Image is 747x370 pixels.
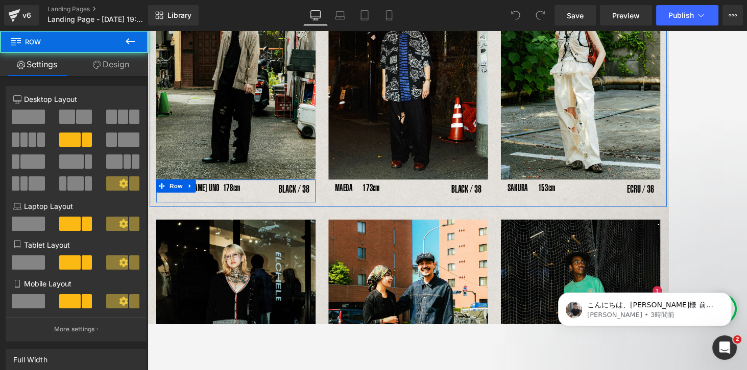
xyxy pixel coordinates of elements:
div: v6 [20,9,33,22]
button: More [722,5,743,25]
p: MAEDA 173cm [222,176,333,197]
a: v6 [4,5,39,25]
iframe: Intercom notifications メッセージ [543,271,747,342]
button: Redo [530,5,550,25]
span: 2 [733,335,741,343]
inbox-online-store-chat: Shopifyオンラインストアチャット [573,306,610,339]
span: Save [567,10,584,21]
button: Publish [656,5,718,25]
button: More settings [6,317,146,341]
span: Publish [668,11,694,19]
a: Design [74,53,148,76]
div: ECRU / 36 [552,176,600,198]
iframe: Intercom live chat [712,335,737,360]
a: Preview [600,5,652,25]
a: Landing Pages [47,5,165,13]
p: Mobile Layout [13,278,139,289]
a: New Library [148,5,199,25]
p: [PERSON_NAME] UNO 178cm [18,176,129,197]
span: Preview [612,10,640,21]
div: Full Width [13,350,47,364]
span: Library [167,11,191,20]
p: Desktop Layout [13,94,139,104]
div: BLACK / 38 [144,176,191,198]
span: Row [23,176,44,192]
span: Row [10,31,112,53]
span: Landing Page - [DATE] 19:01:56 [47,15,146,23]
a: Laptop [328,5,352,25]
a: Desktop [303,5,328,25]
p: Tablet Layout [13,240,139,250]
a: Tablet [352,5,377,25]
p: SAKURA 153cm [426,176,537,197]
button: Undo [505,5,526,25]
a: Mobile [377,5,401,25]
p: More settings [54,325,95,334]
div: BLACK / 38 [348,176,396,198]
p: Laptop Layout [13,201,139,212]
a: Expand / Collapse [44,176,57,192]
